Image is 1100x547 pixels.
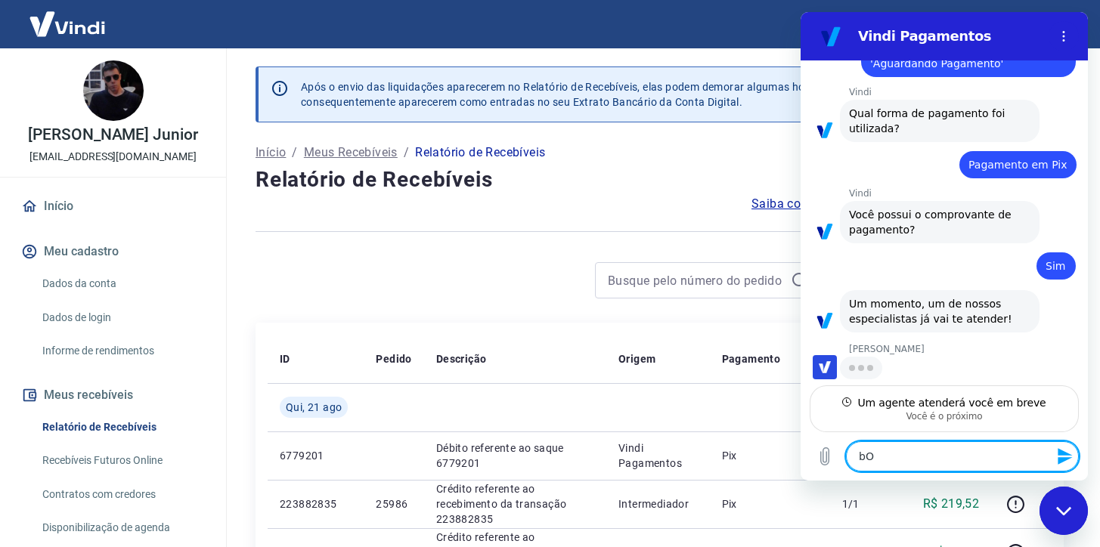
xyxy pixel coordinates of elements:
[256,165,1064,195] h4: Relatório de Recebíveis
[404,144,409,162] p: /
[18,235,208,268] button: Meu cadastro
[436,481,594,527] p: Crédito referente ao recebimento da transação 223882835
[36,268,208,299] a: Dados da conta
[801,12,1088,481] iframe: Janela de mensagens
[618,351,655,366] p: Origem
[292,144,297,162] p: /
[83,60,144,121] img: ec1adda3-53f4-4a1e-a63c-4762a3828a6d.jpeg
[280,351,290,366] p: ID
[415,144,545,162] p: Relatório de Recebíveis
[923,495,980,513] p: R$ 219,52
[286,400,342,415] span: Qui, 21 ago
[29,149,197,165] p: [EMAIL_ADDRESS][DOMAIN_NAME]
[304,144,398,162] a: Meus Recebíveis
[256,144,286,162] a: Início
[751,195,1064,213] a: Saiba como funciona a programação dos recebimentos
[280,448,352,463] p: 6779201
[618,440,698,471] p: Vindi Pagamentos
[36,512,208,543] a: Disponibilização de agenda
[1027,11,1082,39] button: Sair
[18,1,116,47] img: Vindi
[36,302,208,333] a: Dados de login
[436,440,594,471] p: Débito referente ao saque 6779201
[18,190,208,223] a: Início
[842,496,887,511] p: 1/1
[618,496,698,511] p: Intermediador
[36,479,208,510] a: Contratos com credores
[301,79,954,110] p: Após o envio das liquidações aparecerem no Relatório de Recebíveis, elas podem demorar algumas ho...
[376,351,411,366] p: Pedido
[36,445,208,476] a: Recebíveis Futuros Online
[1040,487,1088,535] iframe: Botão para abrir a janela de mensagens, conversa em andamento
[608,269,785,292] input: Busque pelo número do pedido
[36,412,208,443] a: Relatório de Recebíveis
[722,496,818,511] p: Pix
[436,351,487,366] p: Descrição
[28,127,198,143] p: [PERSON_NAME] Junior
[722,448,818,463] p: Pix
[722,351,781,366] p: Pagamento
[18,379,208,412] button: Meus recebíveis
[36,335,208,366] a: Informe de rendimentos
[280,496,352,511] p: 223882835
[376,496,411,511] p: 25986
